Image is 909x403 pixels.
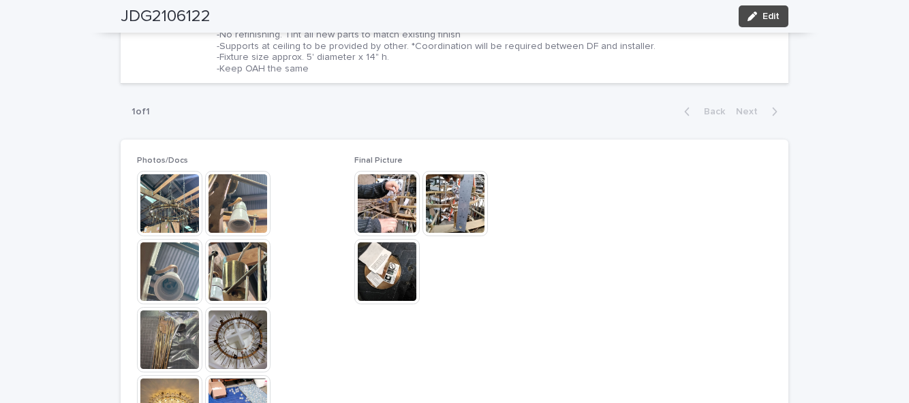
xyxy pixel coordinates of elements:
[762,12,780,21] span: Edit
[354,157,403,165] span: Final Picture
[137,157,188,165] span: Photos/Docs
[696,107,725,116] span: Back
[121,7,211,27] h2: JDG2106122
[673,106,730,118] button: Back
[739,5,788,27] button: Edit
[730,106,788,118] button: Next
[121,95,161,129] p: 1 of 1
[736,107,766,116] span: Next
